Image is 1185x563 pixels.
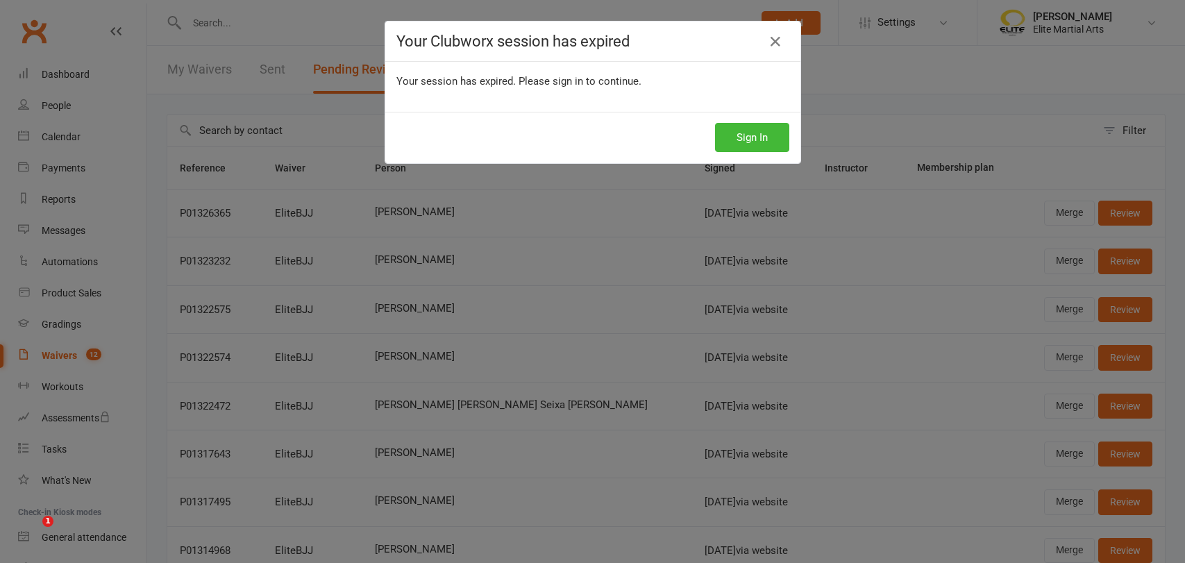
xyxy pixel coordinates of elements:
[715,123,789,152] button: Sign In
[42,516,53,527] span: 1
[14,516,47,549] iframe: Intercom live chat
[396,33,789,50] h4: Your Clubworx session has expired
[764,31,787,53] a: Close
[396,75,641,87] span: Your session has expired. Please sign in to continue.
